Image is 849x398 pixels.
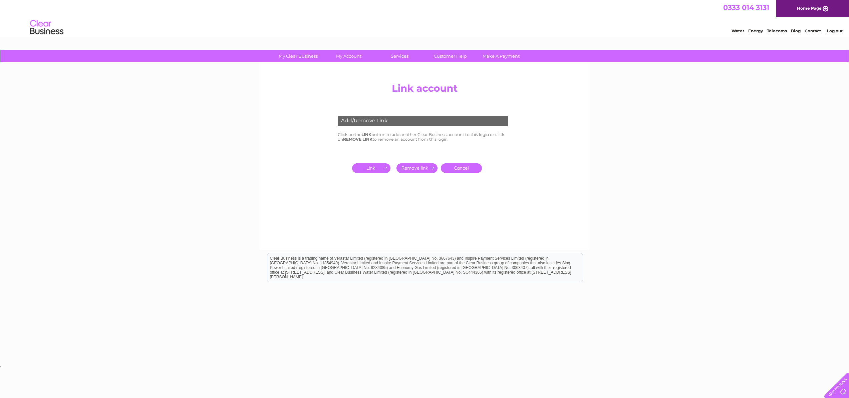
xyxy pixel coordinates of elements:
a: Contact [805,28,821,33]
a: Make A Payment [474,50,529,62]
a: Blog [791,28,801,33]
a: Services [372,50,427,62]
img: logo.png [30,17,64,38]
a: Log out [827,28,843,33]
input: Submit [396,163,438,173]
a: My Clear Business [271,50,326,62]
input: Submit [352,163,393,173]
div: Clear Business is a trading name of Verastar Limited (registered in [GEOGRAPHIC_DATA] No. 3667643... [267,4,583,32]
td: Click on the button to add another Clear Business account to this login or click on to remove an ... [336,131,513,143]
a: Cancel [441,163,482,173]
a: Water [732,28,744,33]
a: 0333 014 3131 [723,3,769,12]
b: LINK [361,132,371,137]
a: Customer Help [423,50,478,62]
b: REMOVE LINK [343,137,372,142]
a: Energy [748,28,763,33]
div: Add/Remove Link [338,116,508,126]
a: Telecoms [767,28,787,33]
a: My Account [321,50,376,62]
